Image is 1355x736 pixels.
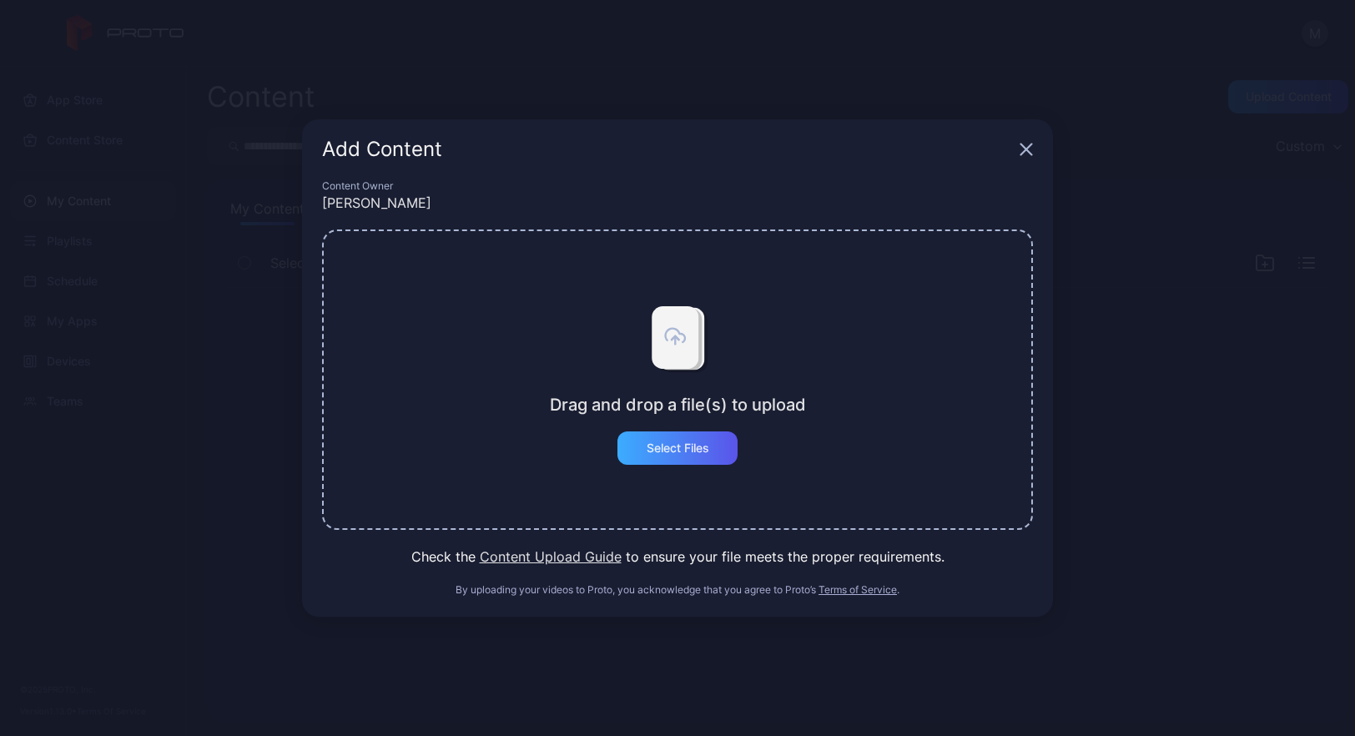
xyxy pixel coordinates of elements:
[819,583,897,597] button: Terms of Service
[322,139,1013,159] div: Add Content
[322,193,1033,213] div: [PERSON_NAME]
[322,583,1033,597] div: By uploading your videos to Proto, you acknowledge that you agree to Proto’s .
[480,547,622,567] button: Content Upload Guide
[322,179,1033,193] div: Content Owner
[322,547,1033,567] div: Check the to ensure your file meets the proper requirements.
[617,431,738,465] button: Select Files
[647,441,709,455] div: Select Files
[550,395,806,415] div: Drag and drop a file(s) to upload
